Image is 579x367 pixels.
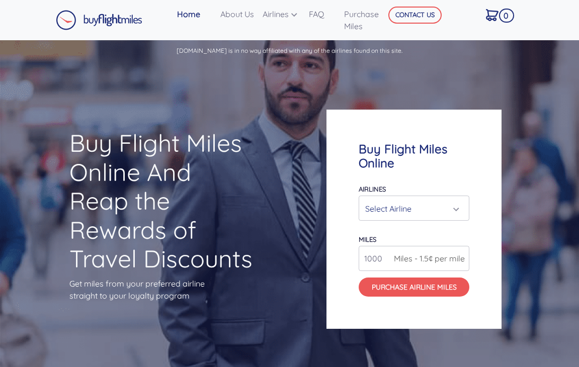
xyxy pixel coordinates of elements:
[259,4,305,24] a: Airlines
[359,235,376,243] label: miles
[359,278,469,297] button: Purchase Airline Miles
[305,4,340,24] a: FAQ
[365,199,457,218] div: Select Airline
[173,4,216,24] a: Home
[359,185,386,193] label: Airlines
[69,129,253,273] h1: Buy Flight Miles Online And Reap the Rewards of Travel Discounts
[499,9,514,23] span: 0
[69,278,253,302] p: Get miles from your preferred airline straight to your loyalty program
[388,7,442,24] button: CONTACT US
[56,10,142,30] img: Buy Flight Miles Logo
[340,4,395,36] a: Purchase Miles
[56,8,142,33] a: Buy Flight Miles Logo
[359,142,469,171] h4: Buy Flight Miles Online
[482,4,513,25] a: 0
[216,4,259,24] a: About Us
[486,9,499,21] img: Cart
[359,196,469,221] button: Select Airline
[389,252,465,264] span: Miles - 1.5¢ per mile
